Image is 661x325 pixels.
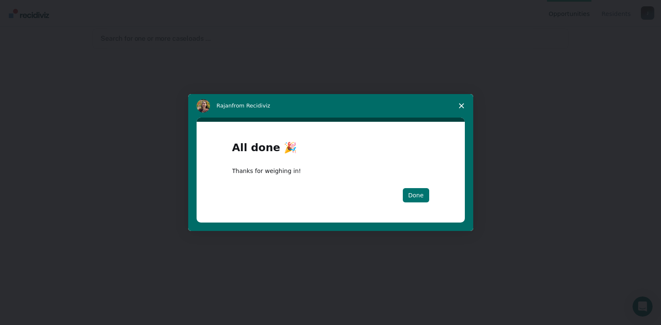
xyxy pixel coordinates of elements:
[197,99,210,113] img: Profile image for Rajan
[232,102,270,109] span: from Recidiviz
[232,142,429,159] h1: All done 🎉
[450,94,473,118] span: Close survey
[232,167,429,176] div: Thanks for weighing in!
[217,102,232,109] span: Rajan
[403,188,429,202] button: Done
